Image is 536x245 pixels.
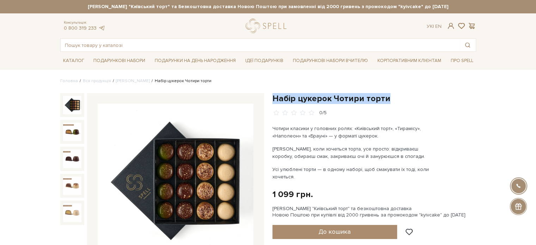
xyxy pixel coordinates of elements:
li: Набір цукерок Чотири торти [150,78,211,84]
a: Вся продукція [83,78,111,84]
a: Ідеї подарунків [242,55,286,66]
p: Усі улюблені торти — в одному наборі, щоб смакувати їх тоді, коли хочеться. [272,166,438,180]
button: Пошук товару у каталозі [460,39,476,51]
input: Пошук товару у каталозі [61,39,460,51]
img: Набір цукерок Чотири торти [63,123,81,141]
div: Ук [427,23,442,30]
span: | [433,23,434,29]
a: Корпоративним клієнтам [375,55,444,66]
a: 0 800 319 233 [64,25,97,31]
p: Чотири класики у головних ролях: «Київський торт», «Тирамісу», «Наполеон» та «Брауні» — у форматі... [272,125,438,140]
a: [PERSON_NAME] [116,78,150,84]
span: Консультація: [64,20,105,25]
a: logo [246,19,290,33]
img: Набір цукерок Чотири торти [63,203,81,222]
a: Подарункові набори Вчителю [290,55,371,67]
a: Про Spell [448,55,476,66]
img: Набір цукерок Чотири торти [63,149,81,168]
span: До кошика [319,228,351,235]
a: telegram [98,25,105,31]
img: Набір цукерок Чотири торти [63,177,81,195]
strong: [PERSON_NAME] "Київський торт" та Безкоштовна доставка Новою Поштою при замовленні від 2000 гриве... [60,4,476,10]
p: [PERSON_NAME], коли хочеться торта, усе просто: відкриваєш коробку, обираєш смак, закриваєш очі й... [272,145,438,160]
a: En [435,23,442,29]
a: Подарунки на День народження [152,55,239,66]
a: Каталог [60,55,87,66]
a: Подарункові набори [91,55,148,66]
div: [PERSON_NAME] "Київський торт" та безкоштовна доставка Новою Поштою при купівлі від 2000 гривень ... [272,206,476,218]
div: 0/5 [319,110,327,116]
a: Головна [60,78,78,84]
h1: Набір цукерок Чотири торти [272,93,476,104]
button: До кошика [272,225,398,239]
div: 1 099 грн. [272,189,313,200]
img: Набір цукерок Чотири торти [63,96,81,114]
